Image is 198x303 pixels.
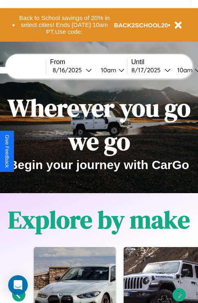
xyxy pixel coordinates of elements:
[97,66,118,74] div: 10am
[94,66,127,74] button: 10am
[8,203,190,236] h1: Explore by make
[8,275,28,295] div: Open Intercom Messenger
[53,66,86,74] div: 8 / 16 / 2025
[4,135,10,168] div: Give Feedback
[50,66,94,74] button: 8/16/2025
[50,58,127,66] label: From
[131,66,165,74] div: 8 / 17 / 2025
[15,12,114,38] button: Back to School savings of 20% in select cities! Ends [DATE] 10am PT.Use code:
[114,22,168,29] b: BACK2SCHOOL20
[173,66,195,74] div: 10am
